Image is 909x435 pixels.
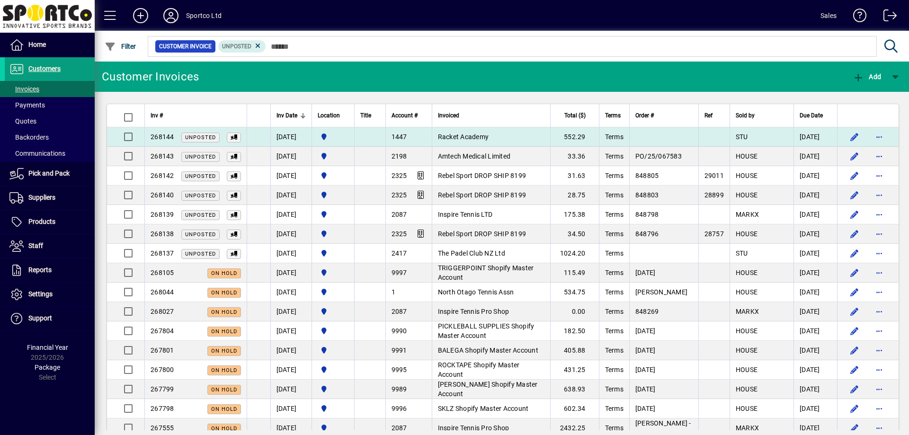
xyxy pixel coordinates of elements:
button: More options [872,304,887,319]
span: Sportco Ltd Warehouse [318,306,348,317]
span: STU [736,133,748,141]
td: [DATE] [270,380,312,399]
span: Communications [9,150,65,157]
span: 268044 [151,288,174,296]
span: Sportco Ltd Warehouse [318,248,348,258]
span: Sportco Ltd Warehouse [318,287,348,297]
span: 268105 [151,269,174,276]
span: Sportco Ltd Warehouse [318,209,348,220]
span: 9989 [392,385,407,393]
span: [DATE] [635,385,656,393]
span: 1447 [392,133,407,141]
div: Invoiced [438,110,544,121]
a: Staff [5,234,95,258]
span: Suppliers [28,194,55,201]
a: Home [5,33,95,57]
span: 9997 [392,269,407,276]
span: Invoices [9,85,39,93]
button: Edit [847,168,862,183]
button: Edit [847,226,862,241]
span: Terms [605,133,624,141]
span: Terms [605,366,624,373]
td: [DATE] [793,186,837,205]
button: Edit [847,129,862,144]
td: 115.49 [550,263,599,283]
span: 848798 [635,211,659,218]
td: [DATE] [793,147,837,166]
span: North Otago Tennis Assn [438,288,514,296]
span: Sold by [736,110,755,121]
div: Title [360,110,380,121]
span: 28757 [704,230,724,238]
td: [DATE] [793,399,837,418]
button: Edit [847,401,862,416]
span: 268137 [151,249,174,257]
td: [DATE] [793,380,837,399]
div: Customer Invoices [102,69,199,84]
span: HOUSE [736,172,757,179]
span: On hold [211,387,237,393]
span: Due Date [800,110,823,121]
span: 268143 [151,152,174,160]
span: 2325 [392,191,407,199]
span: 1 [392,288,395,296]
td: [DATE] [270,360,312,380]
span: 267800 [151,366,174,373]
span: Terms [605,269,624,276]
button: More options [872,382,887,397]
span: Staff [28,242,43,249]
span: 2087 [392,211,407,218]
span: On hold [211,348,237,354]
span: Sportco Ltd Warehouse [318,403,348,414]
span: HOUSE [736,288,757,296]
span: HOUSE [736,152,757,160]
span: Rebel Sport DROP SHIP 8199 [438,191,526,199]
div: Sportco Ltd [186,8,222,23]
span: On hold [211,426,237,432]
span: HOUSE [736,405,757,412]
button: More options [872,323,887,338]
span: 268140 [151,191,174,199]
span: Unposted [185,251,216,257]
span: On hold [211,270,237,276]
a: Payments [5,97,95,113]
button: Add [850,68,883,85]
td: [DATE] [793,302,837,321]
span: [DATE] [635,366,656,373]
a: Communications [5,145,95,161]
span: Unposted [185,212,216,218]
a: Pick and Pack [5,162,95,186]
button: Edit [847,265,862,280]
span: Payments [9,101,45,109]
button: Edit [847,246,862,261]
span: Package [35,364,60,371]
mat-chip: Customer Invoice Status: Unposted [218,40,266,53]
div: Total ($) [556,110,594,121]
span: Reports [28,266,52,274]
td: [DATE] [793,205,837,224]
span: STU [736,249,748,257]
span: 2087 [392,424,407,432]
button: Edit [847,304,862,319]
td: [DATE] [270,205,312,224]
span: Invoiced [438,110,459,121]
div: Sold by [736,110,788,121]
span: 267555 [151,424,174,432]
span: 2325 [392,230,407,238]
button: More options [872,207,887,222]
span: HOUSE [736,327,757,335]
span: Sportco Ltd Warehouse [318,151,348,161]
span: Sportco Ltd Warehouse [318,423,348,433]
span: Sportco Ltd Warehouse [318,345,348,355]
button: More options [872,246,887,261]
div: Location [318,110,348,121]
span: Sportco Ltd Warehouse [318,384,348,394]
td: 34.50 [550,224,599,244]
span: [PERSON_NAME] Shopify Master Account [438,381,538,398]
span: Customers [28,65,61,72]
span: Terms [605,230,624,238]
span: Inv Date [276,110,297,121]
button: Filter [102,38,139,55]
div: Due Date [800,110,831,121]
span: 9990 [392,327,407,335]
